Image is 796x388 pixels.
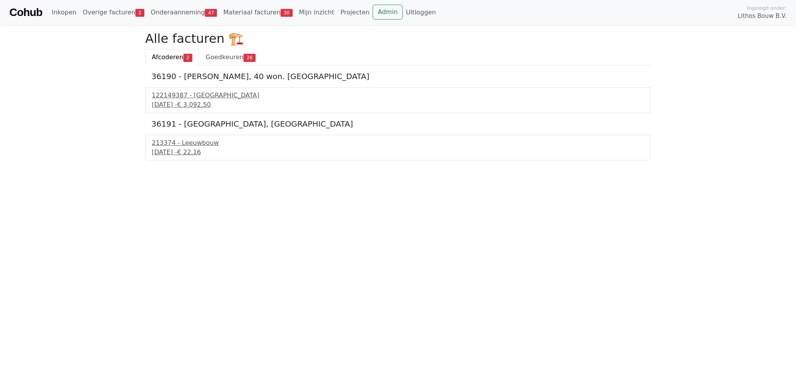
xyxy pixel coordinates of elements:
[145,49,199,65] a: Afcoderen2
[205,9,217,17] span: 47
[220,5,296,20] a: Materiaal facturen30
[403,5,439,20] a: Uitloggen
[177,101,211,108] span: € 3.092,50
[147,5,220,20] a: Onderaanneming47
[337,5,373,20] a: Projecten
[152,138,644,148] div: 213374 - Leeuwbouw
[145,31,651,46] h2: Alle facturen 🏗️
[80,5,147,20] a: Overige facturen2
[152,148,644,157] div: [DATE] -
[9,3,42,22] a: Cohub
[152,100,644,109] div: [DATE] -
[48,5,79,20] a: Inkopen
[206,53,243,61] span: Goedkeuren
[152,91,644,100] div: 122149387 - [GEOGRAPHIC_DATA]
[177,148,201,156] span: € 22,16
[738,12,787,21] span: Lithos Bouw B.V.
[135,9,144,17] span: 2
[152,138,644,157] a: 213374 - Leeuwbouw[DATE] -€ 22,16
[151,119,645,129] h5: 36191 - [GEOGRAPHIC_DATA], [GEOGRAPHIC_DATA]
[152,53,183,61] span: Afcoderen
[183,54,192,62] span: 2
[281,9,293,17] span: 30
[151,72,645,81] h5: 36190 - [PERSON_NAME], 40 won. [GEOGRAPHIC_DATA]
[243,54,256,62] span: 28
[296,5,338,20] a: Mijn inzicht
[747,4,787,12] span: Ingelogd onder:
[152,91,644,109] a: 122149387 - [GEOGRAPHIC_DATA][DATE] -€ 3.092,50
[199,49,262,65] a: Goedkeuren28
[373,5,403,19] a: Admin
